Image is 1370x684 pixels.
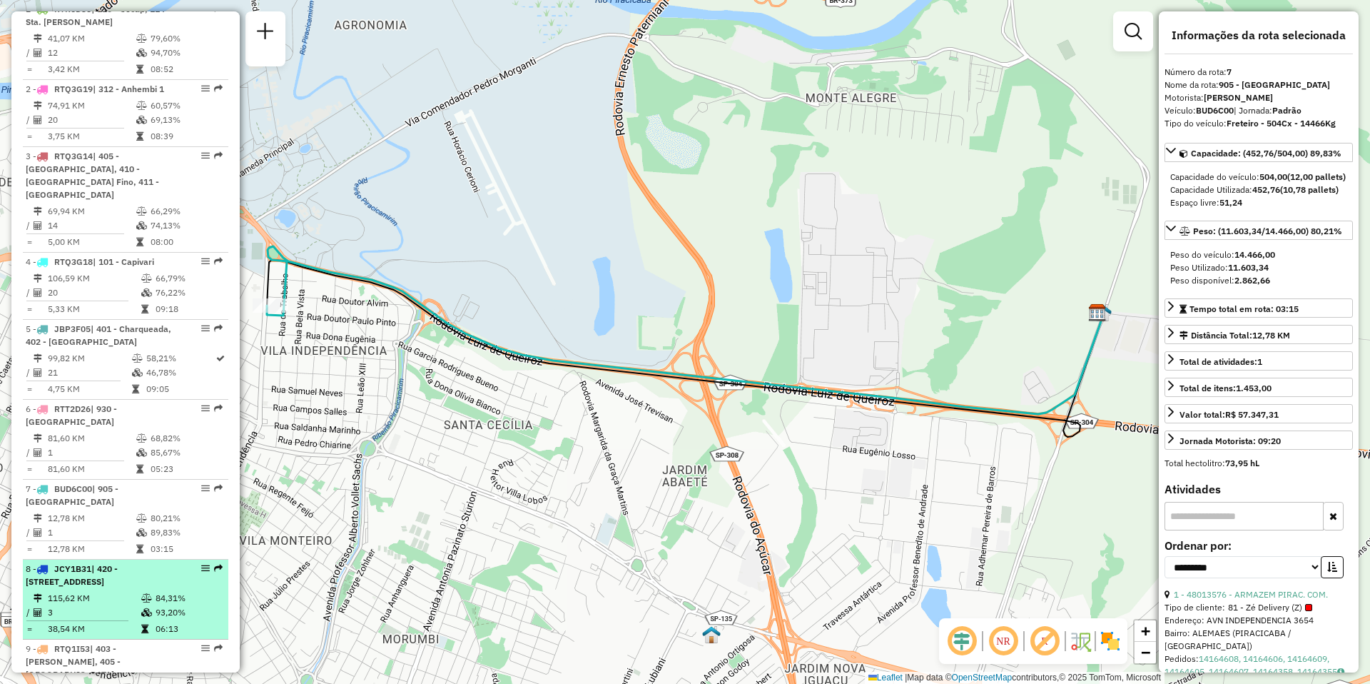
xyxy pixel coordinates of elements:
[136,101,147,110] i: % de utilização do peso
[1135,620,1156,642] a: Zoom in
[136,116,147,124] i: % de utilização da cubagem
[141,625,148,633] i: Tempo total em rota
[150,511,222,525] td: 80,21%
[865,672,1164,684] div: Map data © contributors,© 2025 TomTom, Microsoft
[945,624,979,658] span: Ocultar deslocamento
[1164,79,1353,91] div: Nome da rota:
[1027,624,1062,658] span: Exibir rótulo
[214,564,223,573] em: Rota exportada
[34,274,42,283] i: Distância Total
[26,382,33,396] td: =
[26,113,33,127] td: /
[1236,383,1272,393] strong: 1.453,00
[1164,614,1353,627] div: Endereço: AVN INDEPENDENCIA 3654
[155,591,223,605] td: 84,31%
[1164,143,1353,162] a: Capacidade: (452,76/504,00) 89,83%
[1164,378,1353,397] a: Total de itens:1.453,00
[26,563,118,587] span: 8 -
[150,46,222,60] td: 94,70%
[1141,622,1150,640] span: +
[54,563,91,574] span: JCY1B31
[1088,303,1107,322] img: CDD Piracicaba
[1337,668,1344,676] i: Observações
[1170,261,1347,274] div: Peso Utilizado:
[34,288,42,297] i: Total de Atividades
[146,382,215,396] td: 09:05
[1164,29,1353,42] h4: Informações da rota selecionada
[155,302,223,316] td: 09:18
[150,204,222,218] td: 66,29%
[1234,249,1275,260] strong: 14.466,00
[146,351,215,366] td: 58,21%
[1225,458,1259,468] strong: 73,95 hL
[1170,274,1347,287] div: Peso disponível:
[34,528,42,537] i: Total de Atividades
[26,302,33,316] td: =
[1164,627,1353,653] div: Bairro: ALEMAES (PIRACICABA / [GEOGRAPHIC_DATA])
[47,271,141,286] td: 106,59 KM
[1179,329,1290,342] div: Distância Total:
[26,483,118,507] span: 7 -
[26,46,33,60] td: /
[136,238,143,246] i: Tempo total em rota
[93,256,154,267] span: | 101 - Capivari
[150,113,222,127] td: 69,13%
[1189,303,1299,314] span: Tempo total em rota: 03:15
[26,542,33,556] td: =
[47,431,136,446] td: 81,60 KM
[150,462,222,476] td: 05:23
[47,235,136,249] td: 5,00 KM
[54,643,90,654] span: RTQ1I53
[26,84,164,94] span: 2 -
[47,525,136,540] td: 1
[1179,435,1281,448] div: Jornada Motorista: 09:20
[1164,483,1353,496] h4: Atividades
[1135,642,1156,663] a: Zoom out
[26,366,33,380] td: /
[34,207,42,216] i: Distância Total
[201,84,210,93] em: Opções
[1164,104,1353,117] div: Veículo:
[1164,221,1353,240] a: Peso: (11.603,34/14.466,00) 80,21%
[1321,556,1344,578] button: Ordem crescente
[1234,275,1270,286] strong: 2.862,66
[201,404,210,413] em: Opções
[26,286,33,300] td: /
[214,84,223,93] em: Rota exportada
[150,431,222,446] td: 68,82%
[47,605,141,620] td: 3
[34,368,42,377] i: Total de Atividades
[136,465,143,473] i: Tempo total em rota
[47,62,136,76] td: 3,42 KM
[54,403,91,414] span: RTT2D26
[1141,643,1150,661] span: −
[1204,92,1273,103] strong: [PERSON_NAME]
[1228,601,1312,614] span: 81 - Zé Delivery (Z)
[1219,79,1330,90] strong: 905 - [GEOGRAPHIC_DATA]
[141,305,148,313] i: Tempo total em rota
[136,448,147,457] i: % de utilização da cubagem
[155,286,223,300] td: 76,22%
[155,605,223,620] td: 93,20%
[1164,91,1353,104] div: Motorista:
[201,484,210,493] em: Opções
[1219,197,1242,208] strong: 51,24
[54,84,93,94] span: RTQ3G19
[1170,171,1347,183] div: Capacidade do veículo:
[1164,165,1353,215] div: Capacidade: (452,76/504,00) 89,83%
[26,622,33,636] td: =
[201,257,210,266] em: Opções
[34,354,42,363] i: Distância Total
[1164,325,1353,344] a: Distância Total:12,78 KM
[1179,382,1272,395] div: Total de itens:
[1280,184,1339,195] strong: (10,78 pallets)
[1119,17,1147,46] a: Exibir filtros
[136,132,143,141] i: Tempo total em rota
[47,382,131,396] td: 4,75 KM
[34,101,42,110] i: Distância Total
[34,49,42,57] i: Total de Atividades
[26,446,33,460] td: /
[34,594,42,603] i: Distância Total
[47,622,141,636] td: 38,54 KM
[47,218,136,233] td: 14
